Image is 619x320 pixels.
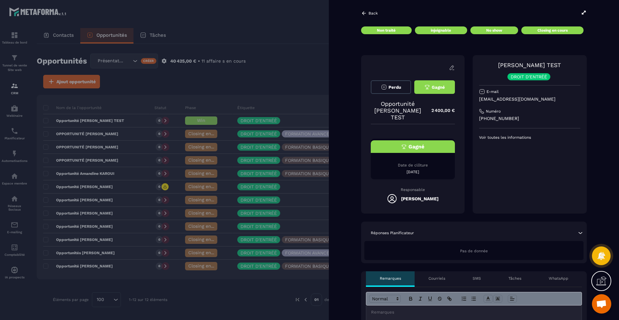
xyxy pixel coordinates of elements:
p: Réponses Planificateur [371,230,414,235]
p: WhatsApp [549,276,568,281]
p: [PHONE_NUMBER] [479,115,580,122]
span: Gagné [432,85,445,90]
span: Gagné [408,144,424,150]
button: Perdu [371,80,411,94]
h5: [PERSON_NAME] [401,196,438,201]
p: DROIT D'ENTRÉÉ [511,75,547,79]
button: Gagné [414,80,455,94]
p: Tâches [508,276,521,281]
p: Numéro [486,109,501,114]
p: Non traité [377,28,396,33]
p: injoignable [431,28,451,33]
p: Date de clôture [371,163,455,168]
p: Voir toutes les informations [479,135,580,140]
span: Perdu [388,85,401,90]
p: 2 400,00 € [425,104,455,117]
p: Responsable [371,187,455,192]
div: Ouvrir le chat [592,294,611,314]
a: [PERSON_NAME] TEST [498,62,561,68]
p: No show [486,28,502,33]
p: E-mail [486,89,499,94]
p: SMS [473,276,481,281]
p: Courriels [428,276,445,281]
p: [DATE] [371,169,455,175]
p: [EMAIL_ADDRESS][DOMAIN_NAME] [479,96,580,102]
p: Remarques [380,276,401,281]
p: Back [368,11,378,15]
p: Closing en cours [537,28,568,33]
p: Opportunité [PERSON_NAME] TEST [371,100,425,121]
span: Pas de donnée [460,249,488,253]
